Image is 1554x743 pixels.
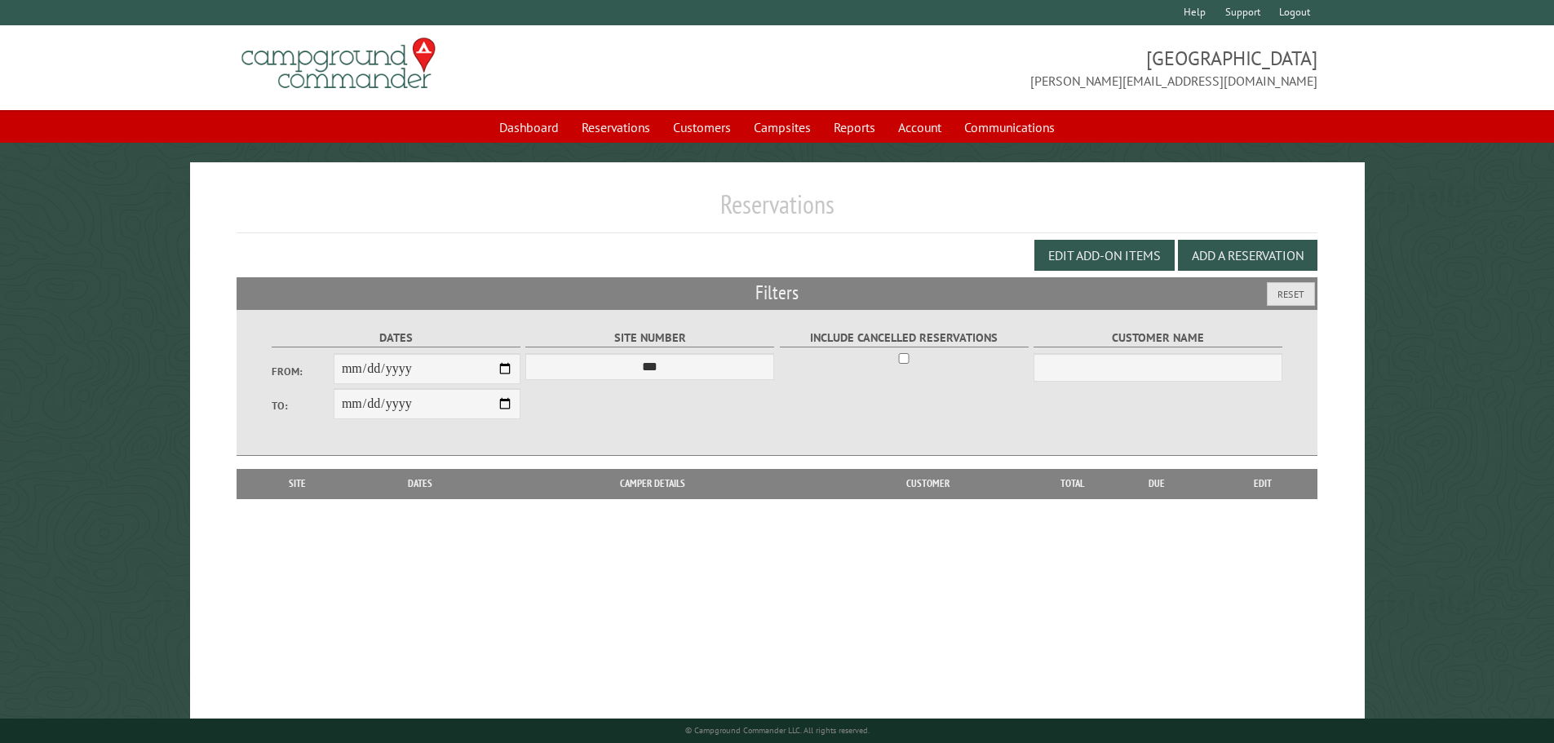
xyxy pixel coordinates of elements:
h2: Filters [237,277,1318,308]
a: Dashboard [489,112,569,143]
label: Customer Name [1034,329,1282,347]
img: Campground Commander [237,32,441,95]
th: Total [1040,469,1105,498]
small: © Campground Commander LLC. All rights reserved. [685,725,870,736]
a: Reports [824,112,885,143]
label: Dates [272,329,520,347]
th: Due [1105,469,1208,498]
th: Camper Details [490,469,815,498]
a: Account [888,112,951,143]
a: Customers [663,112,741,143]
a: Communications [954,112,1065,143]
button: Add a Reservation [1178,240,1317,271]
a: Reservations [572,112,660,143]
button: Reset [1267,282,1315,306]
button: Edit Add-on Items [1034,240,1175,271]
label: From: [272,364,334,379]
th: Edit [1208,469,1318,498]
h1: Reservations [237,188,1318,233]
label: Site Number [525,329,774,347]
th: Site [245,469,351,498]
span: [GEOGRAPHIC_DATA] [PERSON_NAME][EMAIL_ADDRESS][DOMAIN_NAME] [777,45,1318,91]
th: Dates [351,469,490,498]
th: Customer [815,469,1040,498]
label: To: [272,398,334,414]
a: Campsites [744,112,821,143]
label: Include Cancelled Reservations [780,329,1029,347]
